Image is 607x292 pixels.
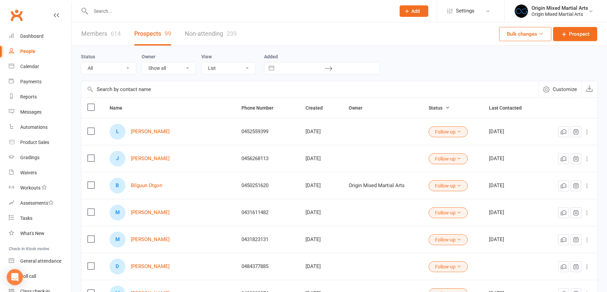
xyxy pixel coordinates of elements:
div: 614 [111,30,121,37]
div: [DATE] [306,183,337,188]
div: [DATE] [489,156,538,162]
span: Created [306,105,330,111]
a: Automations [9,120,71,135]
div: Dashboard [20,33,44,39]
span: Phone Number [241,105,281,111]
div: [DATE] [306,237,337,242]
div: [DATE] [306,156,337,162]
div: Jarren [110,151,125,167]
div: [DATE] [489,237,538,242]
a: Prospects99 [134,22,171,46]
div: Reports [20,94,37,99]
span: Settings [456,3,474,19]
div: 0484377885 [241,264,293,269]
button: Follow-up [429,180,468,191]
label: Owner [142,54,155,59]
a: Roll call [9,269,71,284]
div: Messages [20,109,41,115]
div: Bilguun [110,178,125,194]
label: Added [264,54,380,59]
div: 0431823131 [241,237,293,242]
div: [DATE] [489,210,538,215]
a: Bilguun Otgon [131,183,162,188]
span: Name [110,105,130,111]
a: Waivers [9,165,71,180]
div: Automations [20,124,48,130]
div: Marcus [110,205,125,221]
button: Phone Number [241,104,281,112]
button: Follow-up [429,207,468,218]
a: Gradings [9,150,71,165]
div: Waivers [20,170,37,175]
button: Customize [538,81,581,97]
button: Add [400,5,428,17]
div: 99 [165,30,171,37]
div: Payments [20,79,41,84]
div: [DATE] [306,129,337,135]
div: General attendance [20,258,61,264]
a: Reports [9,89,71,105]
a: Product Sales [9,135,71,150]
button: Last Contacted [489,104,529,112]
a: Payments [9,74,71,89]
div: 239 [227,30,237,37]
div: [DATE] [489,129,538,135]
a: Workouts [9,180,71,196]
a: Tasks [9,211,71,226]
span: Owner [349,105,370,111]
a: [PERSON_NAME] [131,264,170,269]
button: Bulk changes [499,27,551,41]
span: Last Contacted [489,105,529,111]
a: What's New [9,226,71,241]
div: Origin Mixed Martial Arts [349,183,416,188]
a: People [9,44,71,59]
a: Members614 [81,22,121,46]
div: 0450251620 [241,183,293,188]
span: Customize [553,85,577,93]
a: Dashboard [9,29,71,44]
div: People [20,49,35,54]
div: Open Intercom Messenger [7,269,23,285]
button: Follow-up [429,153,468,164]
input: Search by contact name [81,81,538,97]
div: Calendar [20,64,39,69]
div: 0452559399 [241,129,293,135]
div: Workouts [20,185,40,191]
a: [PERSON_NAME] [131,156,170,162]
a: Messages [9,105,71,120]
label: Status [81,54,95,59]
div: Gradings [20,155,39,160]
a: Clubworx [8,7,25,24]
span: Prospect [569,30,589,38]
div: [DATE] [489,183,538,188]
span: Add [411,8,420,14]
button: Follow-up [429,261,468,272]
div: Daniel [110,259,125,274]
a: Assessments [9,196,71,211]
a: [PERSON_NAME] [131,237,170,242]
a: [PERSON_NAME] [131,129,170,135]
button: Created [306,104,330,112]
button: Owner [349,104,370,112]
button: Status [429,104,450,112]
div: Origin Mixed Martial Arts [531,11,588,17]
div: [DATE] [306,210,337,215]
div: 0456268113 [241,156,293,162]
div: Origin Mixed Martial Arts [531,5,588,11]
a: General attendance kiosk mode [9,254,71,269]
div: Monty [110,232,125,247]
input: Search... [89,6,391,16]
a: [PERSON_NAME] [131,210,170,215]
button: Interact with the calendar and add the check-in date for your trip. [265,62,278,74]
a: Non-attending239 [185,22,237,46]
div: Assessments [20,200,54,206]
button: Follow-up [429,126,468,137]
a: Prospect [553,27,597,41]
span: Status [429,105,450,111]
div: Tasks [20,215,32,221]
div: Lora [110,124,125,140]
div: Product Sales [20,140,49,145]
img: thumb_image1665119159.png [515,4,528,18]
div: 0431611482 [241,210,293,215]
a: Calendar [9,59,71,74]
